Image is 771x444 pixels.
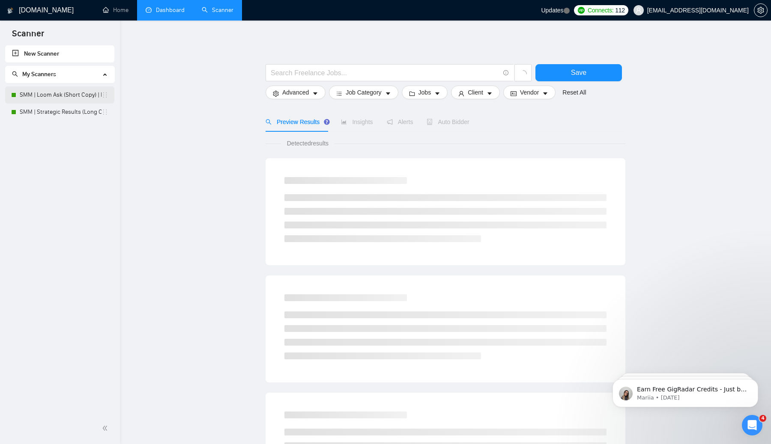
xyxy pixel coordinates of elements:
button: folderJobscaret-down [402,86,448,99]
span: Save [571,67,586,78]
span: 4 [759,415,766,422]
button: settingAdvancedcaret-down [266,86,326,99]
span: bars [336,90,342,97]
span: Auto Bidder [427,118,469,125]
img: upwork-logo.png [578,7,585,14]
span: Preview Results [266,118,327,125]
span: Updates [541,7,563,14]
button: Save [535,64,622,81]
a: homeHome [103,6,128,14]
span: caret-down [385,90,391,97]
button: idcardVendorcaret-down [503,86,556,99]
span: 112 [615,6,625,15]
span: holder [102,92,108,98]
li: SMM | Loom Ask (Short Copy) | Mon–Tues [5,86,114,104]
span: notification [387,119,393,125]
span: idcard [511,90,517,97]
a: setting [754,7,768,14]
span: caret-down [487,90,493,97]
span: loading [519,70,527,78]
span: user [458,90,464,97]
span: search [12,71,18,77]
span: folder [409,90,415,97]
span: area-chart [341,119,347,125]
span: double-left [102,424,111,432]
span: Client [468,88,483,97]
span: robot [427,119,433,125]
input: Search Freelance Jobs... [271,68,499,78]
span: Vendor [520,88,539,97]
span: user [636,7,642,13]
button: userClientcaret-down [451,86,500,99]
span: search [266,119,272,125]
span: Insights [341,118,373,125]
iframe: Intercom live chat [742,415,762,435]
a: dashboardDashboard [146,6,185,14]
li: New Scanner [5,45,114,62]
a: Reset All [562,88,586,97]
li: SMM | Strategic Results (Long Copy) | Sat/Sun [5,104,114,121]
iframe: Intercom notifications message [600,361,771,421]
span: My Scanners [12,71,56,78]
a: SMM | Loom Ask (Short Copy) | Mon–Tues [20,86,102,104]
span: Advanced [282,88,309,97]
span: Job Category [346,88,381,97]
img: logo [7,4,13,18]
span: caret-down [542,90,548,97]
span: setting [273,90,279,97]
a: New Scanner [12,45,108,62]
div: Tooltip anchor [323,118,331,126]
span: info-circle [503,70,509,76]
span: caret-down [434,90,440,97]
button: setting [754,3,768,17]
span: Connects: [588,6,613,15]
span: holder [102,109,108,115]
span: Detected results [281,139,335,148]
span: Alerts [387,118,413,125]
span: setting [754,7,767,14]
a: SMM | Strategic Results (Long Copy) | Sat/Sun [20,104,102,121]
span: Scanner [5,27,51,45]
span: caret-down [312,90,318,97]
span: Jobs [418,88,431,97]
a: searchScanner [202,6,233,14]
span: My Scanners [22,71,56,78]
button: barsJob Categorycaret-down [329,86,398,99]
